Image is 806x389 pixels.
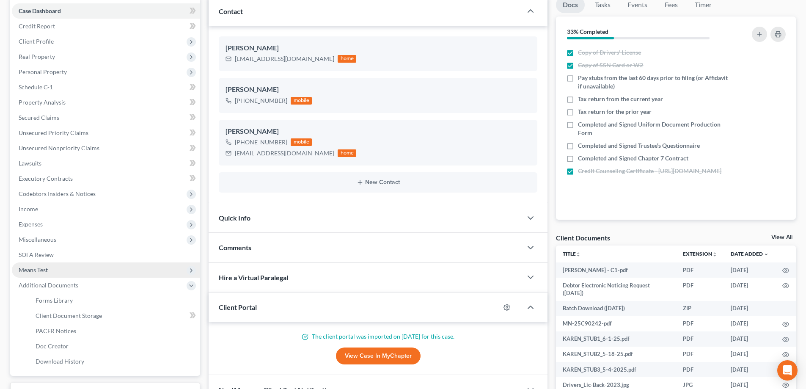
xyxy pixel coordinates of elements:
span: Download History [36,358,84,365]
i: unfold_more [576,252,581,257]
td: ZIP [676,301,724,316]
div: home [338,55,356,63]
span: Credit Counseling Certificate - [URL][DOMAIN_NAME] [578,167,721,175]
span: Executory Contracts [19,175,73,182]
div: mobile [291,97,312,105]
td: PDF [676,278,724,301]
a: Date Added expand_more [731,251,769,257]
span: Lawsuits [19,160,41,167]
span: Tax return from the current year [578,95,663,103]
a: View All [771,235,792,240]
a: Schedule C-1 [12,80,200,95]
td: KAREN_STUB2_5-18-25.pdf [556,347,676,362]
div: [PERSON_NAME] [226,43,531,53]
span: Unsecured Nonpriority Claims [19,144,99,152]
span: Doc Creator [36,342,69,350]
strong: 33% Completed [567,28,608,35]
span: Unsecured Priority Claims [19,129,88,136]
span: Forms Library [36,297,73,304]
td: Batch Download ([DATE]) [556,301,676,316]
span: Codebtors Insiders & Notices [19,190,96,197]
td: [DATE] [724,316,776,331]
div: Client Documents [556,233,610,242]
span: Personal Property [19,68,67,75]
div: [PERSON_NAME] [226,127,531,137]
span: Income [19,205,38,212]
div: [PHONE_NUMBER] [235,97,287,105]
span: Means Test [19,266,48,273]
td: PDF [676,316,724,331]
span: Property Analysis [19,99,66,106]
span: Client Portal [219,303,257,311]
span: Contact [219,7,243,15]
span: Credit Report [19,22,55,30]
a: Unsecured Nonpriority Claims [12,141,200,156]
i: expand_more [764,252,769,257]
a: Credit Report [12,19,200,34]
td: [DATE] [724,331,776,347]
td: [DATE] [724,362,776,377]
a: PACER Notices [29,323,200,339]
div: mobile [291,138,312,146]
span: Client Document Storage [36,312,102,319]
span: Copy of Drivers’ License [578,48,641,57]
td: [DATE] [724,347,776,362]
div: [EMAIL_ADDRESS][DOMAIN_NAME] [235,149,334,157]
div: [PERSON_NAME] [226,85,531,95]
div: Open Intercom Messenger [777,360,798,381]
td: MN-25C90242-pdf [556,316,676,331]
a: View Case in MyChapter [336,348,421,364]
span: Quick Info [219,214,250,222]
a: Unsecured Priority Claims [12,125,200,141]
a: Download History [29,354,200,369]
td: PDF [676,362,724,377]
td: [PERSON_NAME] - C1-pdf [556,262,676,278]
td: PDF [676,347,724,362]
span: Completed and Signed Trustee’s Questionnaire [578,141,700,150]
span: Miscellaneous [19,236,56,243]
a: Titleunfold_more [563,251,581,257]
span: Schedule C-1 [19,83,53,91]
td: Debtor Electronic Noticing Request ([DATE]) [556,278,676,301]
span: Comments [219,243,251,251]
a: Doc Creator [29,339,200,354]
td: [DATE] [724,262,776,278]
a: SOFA Review [12,247,200,262]
a: Lawsuits [12,156,200,171]
div: [PHONE_NUMBER] [235,138,287,146]
a: Executory Contracts [12,171,200,186]
td: PDF [676,331,724,347]
a: Client Document Storage [29,308,200,323]
span: Copy of SSN Card or W2 [578,61,643,69]
span: Real Property [19,53,55,60]
span: Tax return for the prior year [578,108,652,116]
a: Secured Claims [12,110,200,125]
span: Secured Claims [19,114,59,121]
span: Hire a Virtual Paralegal [219,273,288,281]
td: KAREN_STUB3_5-4-2025.pdf [556,362,676,377]
span: Client Profile [19,38,54,45]
a: Property Analysis [12,95,200,110]
span: SOFA Review [19,251,54,258]
td: KAREN_STUB1_6-1-25.pdf [556,331,676,347]
div: home [338,149,356,157]
td: [DATE] [724,278,776,301]
span: Expenses [19,221,43,228]
a: Extensionunfold_more [683,251,717,257]
a: Forms Library [29,293,200,308]
span: Additional Documents [19,281,78,289]
i: unfold_more [712,252,717,257]
span: Completed and Signed Uniform Document Production Form [578,120,729,137]
div: [EMAIL_ADDRESS][DOMAIN_NAME] [235,55,334,63]
td: PDF [676,262,724,278]
span: PACER Notices [36,327,76,334]
a: Case Dashboard [12,3,200,19]
p: The client portal was imported on [DATE] for this case. [219,332,537,341]
span: Pay stubs from the last 60 days prior to filing (or Affidavit if unavailable) [578,74,729,91]
button: New Contact [226,179,531,186]
span: Case Dashboard [19,7,61,14]
td: [DATE] [724,301,776,316]
span: Completed and Signed Chapter 7 Contract [578,154,688,163]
